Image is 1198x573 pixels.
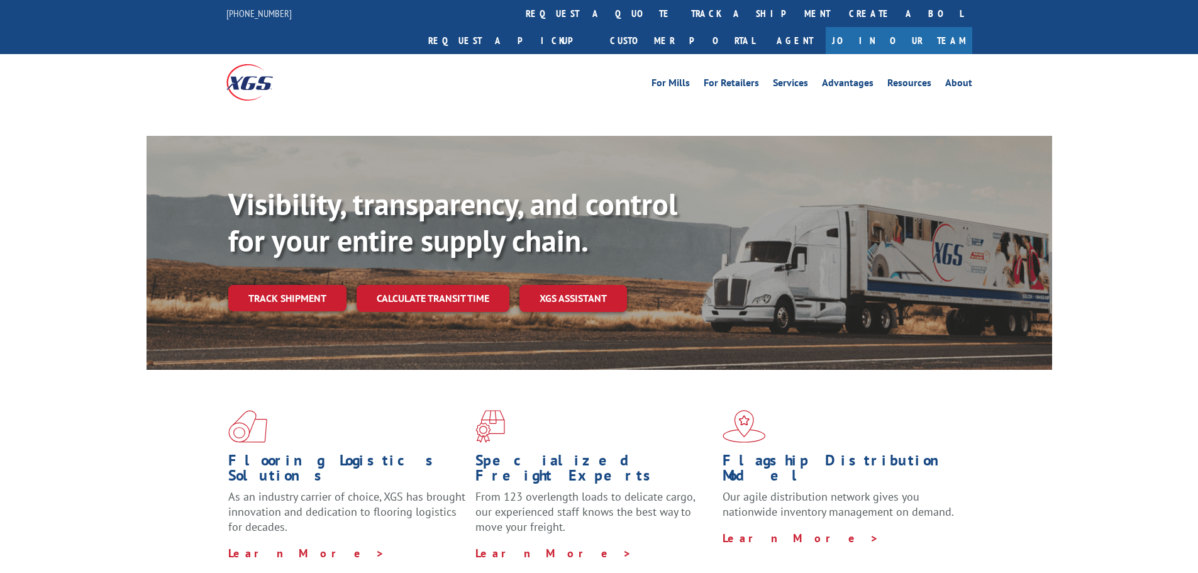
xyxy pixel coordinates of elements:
[601,27,764,54] a: Customer Portal
[826,27,972,54] a: Join Our Team
[228,453,466,489] h1: Flooring Logistics Solutions
[723,410,766,443] img: xgs-icon-flagship-distribution-model-red
[475,489,713,545] p: From 123 overlength loads to delicate cargo, our experienced staff knows the best way to move you...
[887,78,931,92] a: Resources
[475,410,505,443] img: xgs-icon-focused-on-flooring-red
[226,7,292,19] a: [PHONE_NUMBER]
[519,285,627,312] a: XGS ASSISTANT
[228,285,347,311] a: Track shipment
[773,78,808,92] a: Services
[652,78,690,92] a: For Mills
[723,453,960,489] h1: Flagship Distribution Model
[228,546,385,560] a: Learn More >
[822,78,874,92] a: Advantages
[228,489,465,534] span: As an industry carrier of choice, XGS has brought innovation and dedication to flooring logistics...
[704,78,759,92] a: For Retailers
[475,546,632,560] a: Learn More >
[945,78,972,92] a: About
[723,489,954,519] span: Our agile distribution network gives you nationwide inventory management on demand.
[228,410,267,443] img: xgs-icon-total-supply-chain-intelligence-red
[228,184,677,260] b: Visibility, transparency, and control for your entire supply chain.
[723,531,879,545] a: Learn More >
[357,285,509,312] a: Calculate transit time
[419,27,601,54] a: Request a pickup
[764,27,826,54] a: Agent
[475,453,713,489] h1: Specialized Freight Experts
